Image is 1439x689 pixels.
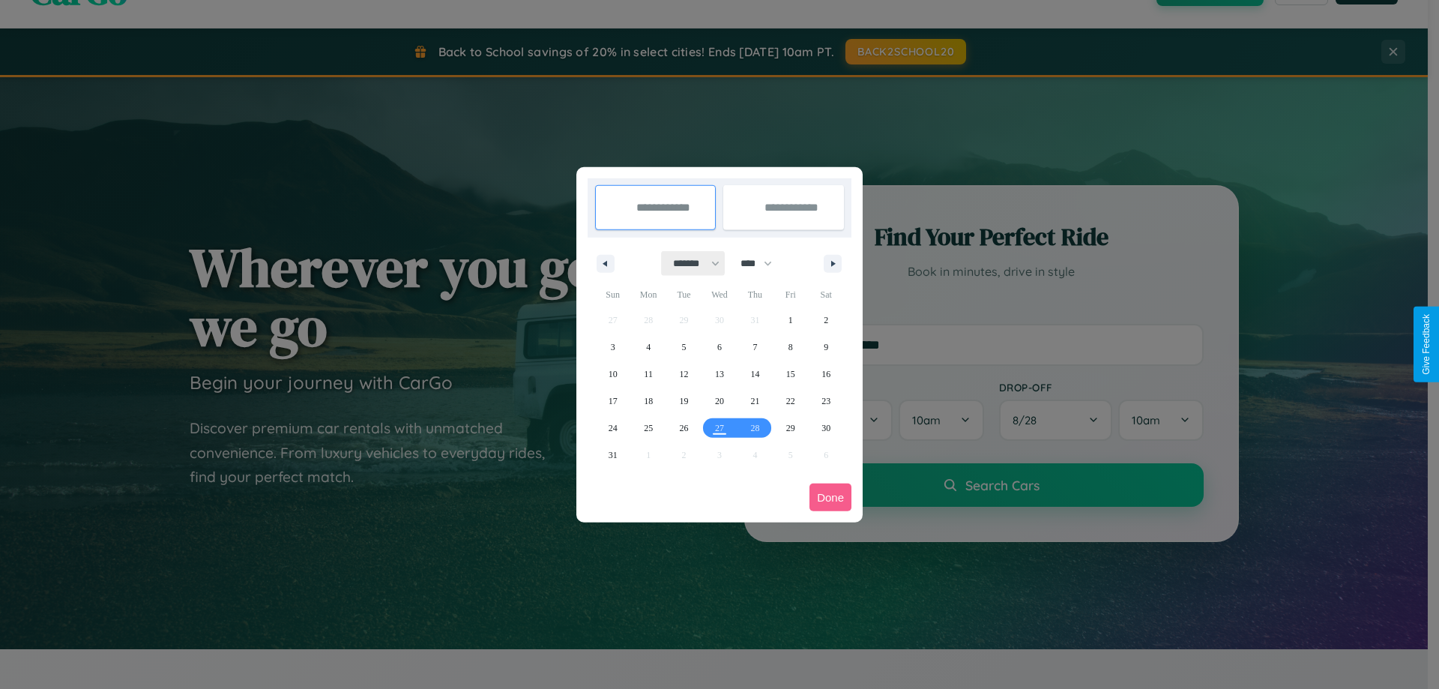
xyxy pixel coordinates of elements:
[809,307,844,334] button: 2
[715,388,724,415] span: 20
[666,283,702,307] span: Tue
[788,307,793,334] span: 1
[824,307,828,334] span: 2
[737,361,773,388] button: 14
[715,415,724,442] span: 27
[609,442,618,469] span: 31
[737,283,773,307] span: Thu
[611,334,615,361] span: 3
[702,415,737,442] button: 27
[809,283,844,307] span: Sat
[646,334,651,361] span: 4
[773,388,808,415] button: 22
[788,334,793,361] span: 8
[773,334,808,361] button: 8
[809,415,844,442] button: 30
[821,388,830,415] span: 23
[609,388,618,415] span: 17
[809,484,851,511] button: Done
[717,334,722,361] span: 6
[595,334,630,361] button: 3
[609,415,618,442] span: 24
[702,361,737,388] button: 13
[737,415,773,442] button: 28
[750,388,759,415] span: 21
[786,361,795,388] span: 15
[809,361,844,388] button: 16
[773,361,808,388] button: 15
[595,283,630,307] span: Sun
[630,283,666,307] span: Mon
[682,334,687,361] span: 5
[680,388,689,415] span: 19
[595,442,630,469] button: 31
[750,415,759,442] span: 28
[809,334,844,361] button: 9
[666,388,702,415] button: 19
[680,361,689,388] span: 12
[644,415,653,442] span: 25
[595,415,630,442] button: 24
[680,415,689,442] span: 26
[821,415,830,442] span: 30
[773,283,808,307] span: Fri
[644,361,653,388] span: 11
[715,361,724,388] span: 13
[702,388,737,415] button: 20
[737,334,773,361] button: 7
[595,388,630,415] button: 17
[644,388,653,415] span: 18
[809,388,844,415] button: 23
[773,415,808,442] button: 29
[609,361,618,388] span: 10
[595,361,630,388] button: 10
[702,334,737,361] button: 6
[630,415,666,442] button: 25
[773,307,808,334] button: 1
[1421,314,1432,375] div: Give Feedback
[786,388,795,415] span: 22
[786,415,795,442] span: 29
[702,283,737,307] span: Wed
[750,361,759,388] span: 14
[737,388,773,415] button: 21
[666,334,702,361] button: 5
[630,361,666,388] button: 11
[630,334,666,361] button: 4
[824,334,828,361] span: 9
[752,334,757,361] span: 7
[821,361,830,388] span: 16
[666,415,702,442] button: 26
[666,361,702,388] button: 12
[630,388,666,415] button: 18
